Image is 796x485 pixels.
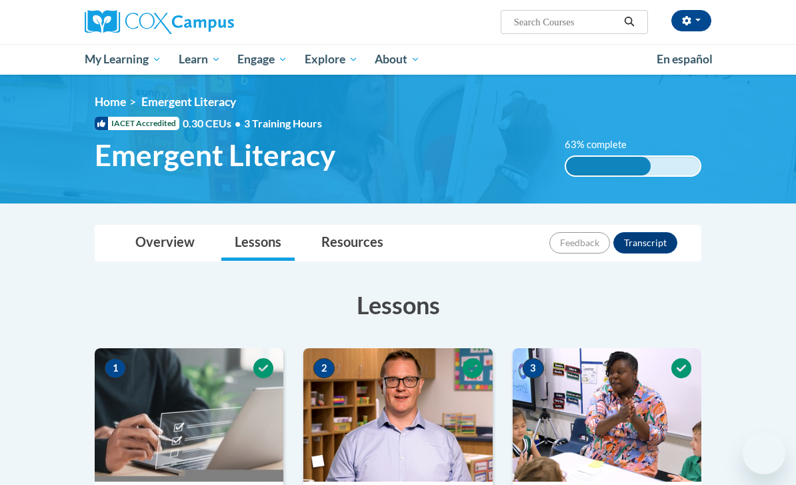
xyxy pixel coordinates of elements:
[743,432,785,474] iframe: Button to launch messaging window
[85,10,280,34] a: Cox Campus
[244,117,322,129] span: 3 Training Hours
[76,44,170,75] a: My Learning
[513,348,701,482] img: Course Image
[179,51,221,67] span: Learn
[170,44,229,75] a: Learn
[229,44,296,75] a: Engage
[619,14,639,30] button: Search
[221,225,295,261] a: Lessons
[296,44,367,75] a: Explore
[235,117,241,129] span: •
[75,44,721,75] div: Main menu
[305,51,358,67] span: Explore
[95,117,179,130] span: IACET Accredited
[85,10,234,34] img: Cox Campus
[648,45,721,73] a: En español
[367,44,429,75] a: About
[657,52,713,66] span: En español
[85,51,161,67] span: My Learning
[183,116,244,131] span: 0.30 CEUs
[95,288,701,322] h3: Lessons
[95,137,335,173] span: Emergent Literacy
[95,348,283,482] img: Course Image
[105,358,126,378] span: 1
[565,137,641,152] label: 63% complete
[237,51,287,67] span: Engage
[375,51,420,67] span: About
[141,95,236,109] span: Emergent Literacy
[95,95,126,109] a: Home
[513,14,619,30] input: Search Courses
[523,358,544,378] span: 3
[671,10,711,31] button: Account Settings
[308,225,397,261] a: Resources
[613,232,677,254] button: Transcript
[122,225,208,261] a: Overview
[303,348,492,482] img: Course Image
[549,232,610,254] button: Feedback
[313,358,335,378] span: 2
[566,157,651,175] div: 63% complete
